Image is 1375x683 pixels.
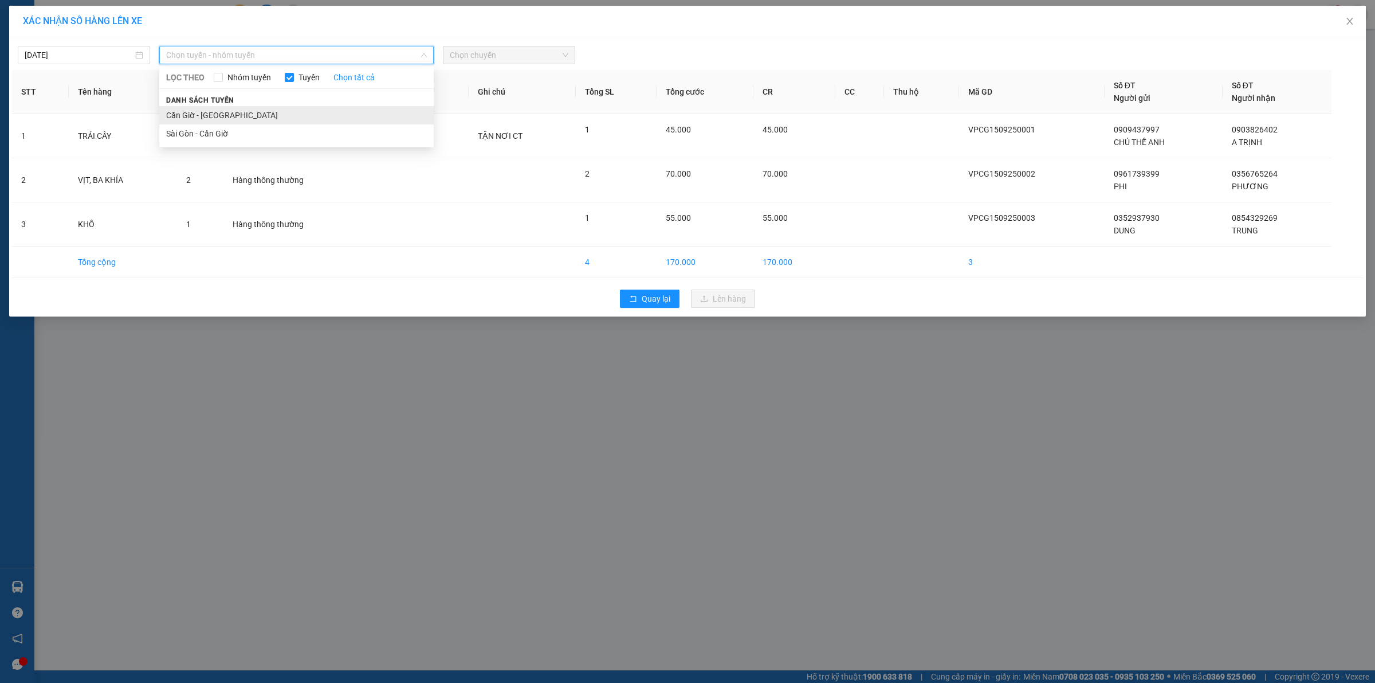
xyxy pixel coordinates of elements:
span: TẬN NƠI CT [478,131,522,140]
span: 55.000 [763,213,788,223]
span: rollback [629,295,637,304]
span: 1 [585,213,590,223]
td: TRÁI CÂY [69,114,177,158]
img: logo.jpg [14,14,72,72]
td: VỊT, BA KHÍA [69,158,177,202]
span: 1 [186,220,191,229]
th: Ghi chú [469,70,576,114]
th: STT [12,70,69,114]
a: Chọn tất cả [333,71,375,84]
th: Thu hộ [884,70,959,114]
span: Nhóm tuyến [223,71,276,84]
span: 70.000 [763,169,788,178]
span: 55.000 [666,213,691,223]
span: 2 [585,169,590,178]
li: Cần Giờ - [GEOGRAPHIC_DATA] [159,106,434,124]
td: KHÔ [69,202,177,247]
th: Tên hàng [69,70,177,114]
span: 45.000 [763,125,788,134]
span: TRUNG [1232,226,1258,235]
span: Quay lại [642,292,670,305]
span: 0356765264 [1232,169,1278,178]
span: 0903826402 [1232,125,1278,134]
span: VPCG1509250001 [968,125,1035,134]
span: 1 [585,125,590,134]
span: Số ĐT [1114,81,1136,90]
th: Mã GD [959,70,1105,114]
td: 170.000 [753,247,835,278]
button: Close [1334,6,1366,38]
th: CC [835,70,884,114]
span: VPCG1509250003 [968,213,1035,223]
span: Chọn chuyến [450,46,568,64]
span: DUNG [1114,226,1136,235]
td: 3 [959,247,1105,278]
span: close [1345,17,1354,26]
span: A TRỊNH [1232,138,1262,147]
span: Người nhận [1232,93,1275,103]
td: Hàng thông thường [223,158,376,202]
span: Danh sách tuyến [159,95,241,106]
span: LỌC THEO [166,71,205,84]
td: Tổng cộng [69,247,177,278]
span: 0352937930 [1114,213,1160,223]
span: PHI [1114,182,1127,191]
span: 70.000 [666,169,691,178]
button: uploadLên hàng [691,290,755,308]
span: Người gửi [1114,93,1150,103]
button: rollbackQuay lại [620,290,679,308]
td: 170.000 [657,247,753,278]
input: 15/09/2025 [25,49,133,61]
td: 2 [12,158,69,202]
span: CHÚ THẾ ANH [1114,138,1165,147]
th: Tổng cước [657,70,753,114]
span: 0854329269 [1232,213,1278,223]
li: Sài Gòn - Cần Giờ [159,124,434,143]
span: XÁC NHẬN SỐ HÀNG LÊN XE [23,15,142,26]
span: Chọn tuyến - nhóm tuyến [166,46,427,64]
span: Tuyến [294,71,324,84]
td: 4 [576,247,657,278]
b: Gửi khách hàng [70,17,113,71]
span: 2 [186,175,191,185]
th: Tổng SL [576,70,657,114]
span: 45.000 [666,125,691,134]
td: 3 [12,202,69,247]
th: CR [753,70,835,114]
td: Hàng thông thường [223,202,376,247]
span: Số ĐT [1232,81,1254,90]
span: 0961739399 [1114,169,1160,178]
span: down [421,52,427,58]
span: PHƯƠNG [1232,182,1268,191]
b: Thành Phúc Bus [14,74,58,128]
span: VPCG1509250002 [968,169,1035,178]
span: 0909437997 [1114,125,1160,134]
td: 1 [12,114,69,158]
